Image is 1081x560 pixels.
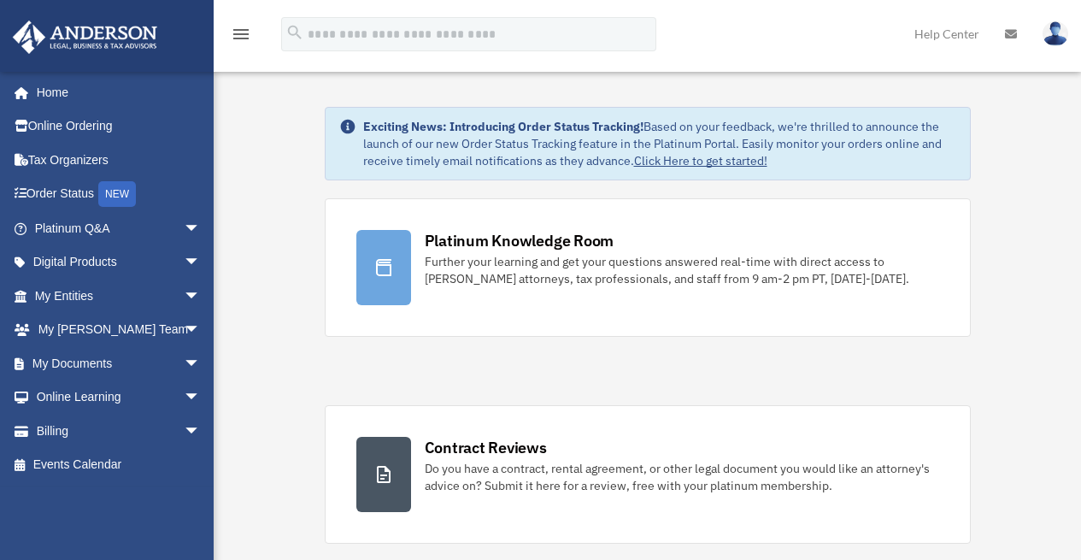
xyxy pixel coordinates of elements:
[12,75,218,109] a: Home
[184,279,218,314] span: arrow_drop_down
[184,211,218,246] span: arrow_drop_down
[184,245,218,280] span: arrow_drop_down
[12,245,226,280] a: Digital Productsarrow_drop_down
[12,313,226,347] a: My [PERSON_NAME] Teamarrow_drop_down
[231,24,251,44] i: menu
[12,279,226,313] a: My Entitiesarrow_drop_down
[425,230,614,251] div: Platinum Knowledge Room
[363,118,956,169] div: Based on your feedback, we're thrilled to announce the launch of our new Order Status Tracking fe...
[184,380,218,416] span: arrow_drop_down
[184,313,218,348] span: arrow_drop_down
[98,181,136,207] div: NEW
[425,437,547,458] div: Contract Reviews
[12,414,226,448] a: Billingarrow_drop_down
[12,211,226,245] a: Platinum Q&Aarrow_drop_down
[325,405,971,544] a: Contract Reviews Do you have a contract, rental agreement, or other legal document you would like...
[12,346,226,380] a: My Documentsarrow_drop_down
[425,253,939,287] div: Further your learning and get your questions answered real-time with direct access to [PERSON_NAM...
[1043,21,1068,46] img: User Pic
[12,109,226,144] a: Online Ordering
[12,177,226,212] a: Order StatusNEW
[12,380,226,415] a: Online Learningarrow_drop_down
[12,448,226,482] a: Events Calendar
[8,21,162,54] img: Anderson Advisors Platinum Portal
[231,30,251,44] a: menu
[325,198,971,337] a: Platinum Knowledge Room Further your learning and get your questions answered real-time with dire...
[363,119,643,134] strong: Exciting News: Introducing Order Status Tracking!
[285,23,304,42] i: search
[425,460,939,494] div: Do you have a contract, rental agreement, or other legal document you would like an attorney's ad...
[634,153,767,168] a: Click Here to get started!
[184,346,218,381] span: arrow_drop_down
[184,414,218,449] span: arrow_drop_down
[12,143,226,177] a: Tax Organizers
